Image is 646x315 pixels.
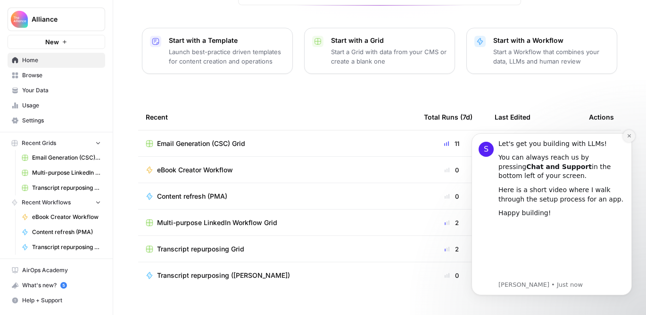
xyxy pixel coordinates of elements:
[157,139,245,148] span: Email Generation (CSC) Grid
[17,165,105,180] a: Multi-purpose LinkedIn Workflow Grid
[146,139,409,148] a: Email Generation (CSC) Grid
[304,28,455,74] button: Start with a GridStart a Grid with data from your CMS or create a blank one
[45,37,59,47] span: New
[146,218,409,227] a: Multi-purpose LinkedIn Workflow Grid
[8,263,105,278] a: AirOps Academy
[157,165,233,175] span: eBook Creator Workflow
[495,104,530,130] div: Last Edited
[8,278,105,293] button: What's new? 5
[157,192,227,201] span: Content refresh (PMA)
[22,101,101,110] span: Usage
[22,198,71,207] span: Recent Workflows
[22,296,101,305] span: Help + Support
[8,83,105,98] a: Your Data
[62,283,65,288] text: 5
[11,11,28,28] img: Alliance Logo
[142,28,293,74] button: Start with a TemplateLaunch best-practice driven templates for content creation and operations
[17,240,105,255] a: Transcript repurposing ([PERSON_NAME])
[457,119,646,310] iframe: Intercom notifications message
[331,47,447,66] p: Start a Grid with data from your CMS or create a blank one
[169,36,285,45] p: Start with a Template
[146,244,409,254] a: Transcript repurposing Grid
[589,104,614,130] div: Actions
[32,184,101,192] span: Transcript repurposing Grid
[146,271,409,280] a: Transcript repurposing ([PERSON_NAME])
[32,213,101,221] span: eBook Creator Workflow
[424,244,480,254] div: 2
[8,293,105,308] button: Help + Support
[424,165,480,175] div: 0
[32,228,101,236] span: Content refresh (PMA)
[22,86,101,95] span: Your Data
[166,11,178,23] button: Dismiss notification
[169,47,285,66] p: Launch best-practice driven templates for content creation and operations
[424,218,480,227] div: 2
[424,271,480,280] div: 0
[32,169,101,177] span: Multi-purpose LinkedIn Workflow Grid
[424,139,480,148] div: 11
[424,104,472,130] div: Total Runs (7d)
[32,15,89,24] span: Alliance
[60,282,67,289] a: 5
[17,225,105,240] a: Content refresh (PMA)
[32,243,101,251] span: Transcript repurposing ([PERSON_NAME])
[466,28,617,74] button: Start with a WorkflowStart a Workflow that combines your data, LLMs and human review
[8,113,105,128] a: Settings
[17,180,105,195] a: Transcript repurposing Grid
[22,71,101,80] span: Browse
[22,266,101,275] span: AirOps Academy
[17,210,105,225] a: eBook Creator Workflow
[8,8,105,31] button: Workspace: Alliance
[22,116,101,125] span: Settings
[331,36,447,45] p: Start with a Grid
[157,218,277,227] span: Multi-purpose LinkedIn Workflow Grid
[8,195,105,210] button: Recent Workflows
[41,162,167,170] p: Message from Steven, sent Just now
[22,139,56,147] span: Recent Grids
[424,192,480,201] div: 0
[22,56,101,65] span: Home
[8,278,105,292] div: What's new?
[146,165,409,175] a: eBook Creator Workflow
[8,35,105,49] button: New
[157,244,244,254] span: Transcript repurposing Grid
[32,153,101,162] span: Email Generation (CSC) Grid
[41,104,167,160] iframe: youtube
[493,36,609,45] p: Start with a Workflow
[8,98,105,113] a: Usage
[146,104,409,130] div: Recent
[17,150,105,165] a: Email Generation (CSC) Grid
[146,192,409,201] a: Content refresh (PMA)
[493,47,609,66] p: Start a Workflow that combines your data, LLMs and human review
[8,136,105,150] button: Recent Grids
[157,271,290,280] span: Transcript repurposing ([PERSON_NAME])
[8,53,105,68] a: Home
[8,68,105,83] a: Browse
